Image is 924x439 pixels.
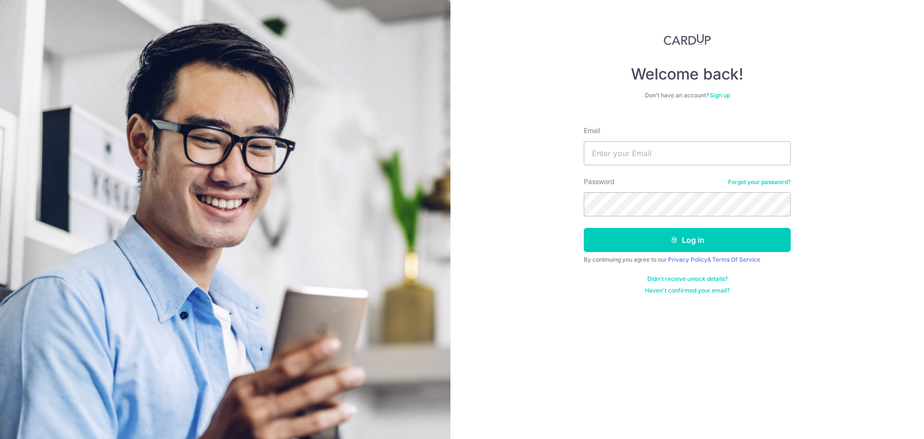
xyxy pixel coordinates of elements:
[584,141,791,165] input: Enter your Email
[584,228,791,252] button: Log in
[645,287,730,294] a: Haven't confirmed your email?
[584,65,791,84] h4: Welcome back!
[584,92,791,99] div: Don’t have an account?
[712,256,760,263] a: Terms Of Service
[710,92,730,99] a: Sign up
[584,126,600,135] label: Email
[664,34,711,45] img: CardUp Logo
[728,178,791,186] a: Forgot your password?
[584,177,615,186] label: Password
[668,256,707,263] a: Privacy Policy
[584,256,791,264] div: By continuing you agree to our &
[647,275,728,283] a: Didn't receive unlock details?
